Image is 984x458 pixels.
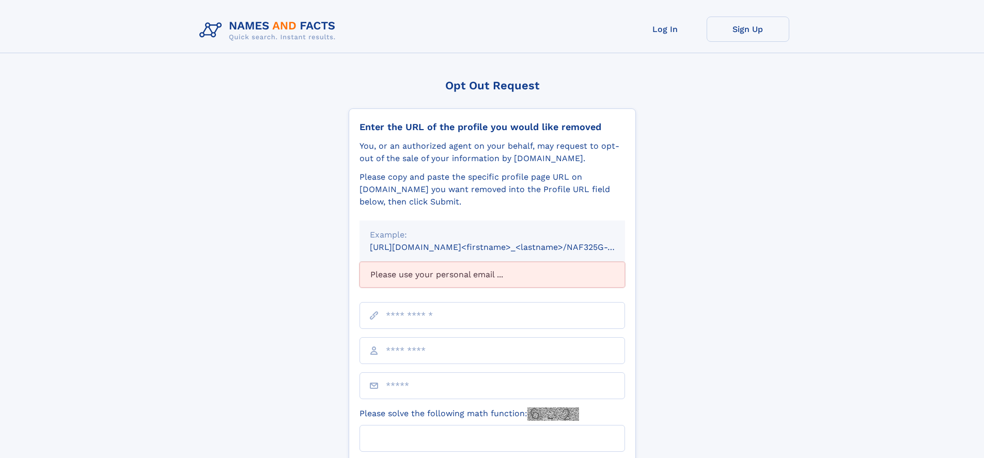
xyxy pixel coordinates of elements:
div: Opt Out Request [349,79,636,92]
label: Please solve the following math function: [360,407,579,421]
div: Enter the URL of the profile you would like removed [360,121,625,133]
div: Please copy and paste the specific profile page URL on [DOMAIN_NAME] you want removed into the Pr... [360,171,625,208]
div: Please use your personal email ... [360,262,625,288]
div: You, or an authorized agent on your behalf, may request to opt-out of the sale of your informatio... [360,140,625,165]
img: Logo Names and Facts [195,17,344,44]
div: Example: [370,229,615,241]
a: Log In [624,17,707,42]
a: Sign Up [707,17,789,42]
small: [URL][DOMAIN_NAME]<firstname>_<lastname>/NAF325G-xxxxxxxx [370,242,645,252]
